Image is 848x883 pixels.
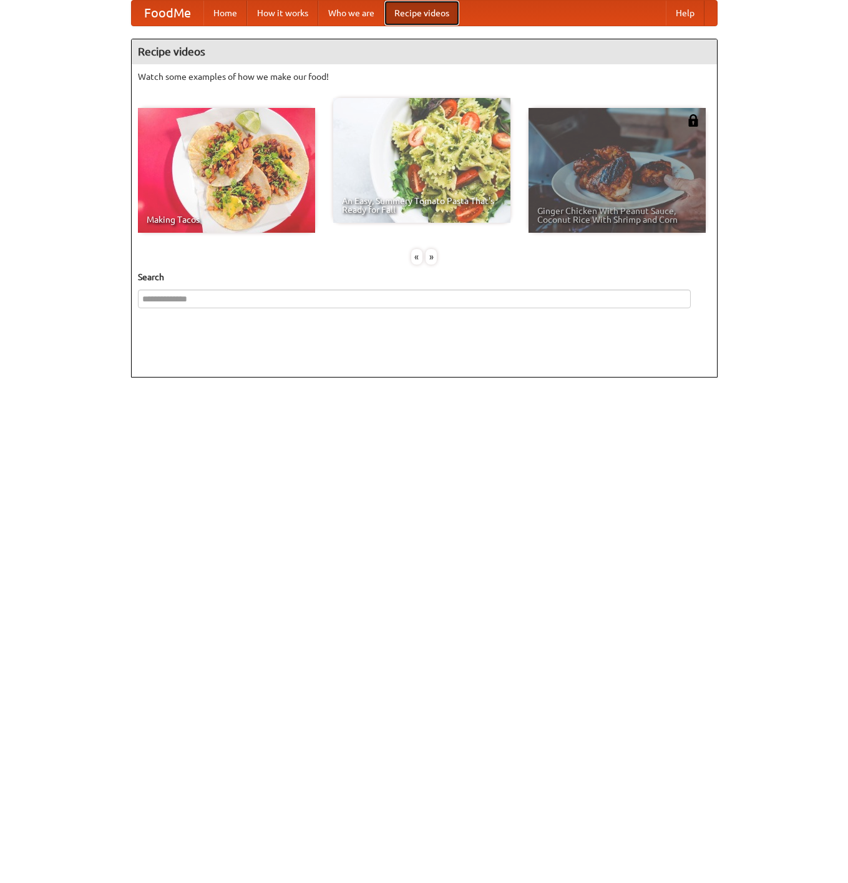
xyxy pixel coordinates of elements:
a: Recipe videos [384,1,459,26]
img: 483408.png [687,114,699,127]
span: Making Tacos [147,215,306,224]
a: Home [203,1,247,26]
a: Making Tacos [138,108,315,233]
a: An Easy, Summery Tomato Pasta That's Ready for Fall [333,98,510,223]
h4: Recipe videos [132,39,717,64]
a: How it works [247,1,318,26]
p: Watch some examples of how we make our food! [138,71,711,83]
span: An Easy, Summery Tomato Pasta That's Ready for Fall [342,197,502,214]
a: Who we are [318,1,384,26]
a: FoodMe [132,1,203,26]
a: Help [666,1,704,26]
h5: Search [138,271,711,283]
div: » [426,249,437,265]
div: « [411,249,422,265]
